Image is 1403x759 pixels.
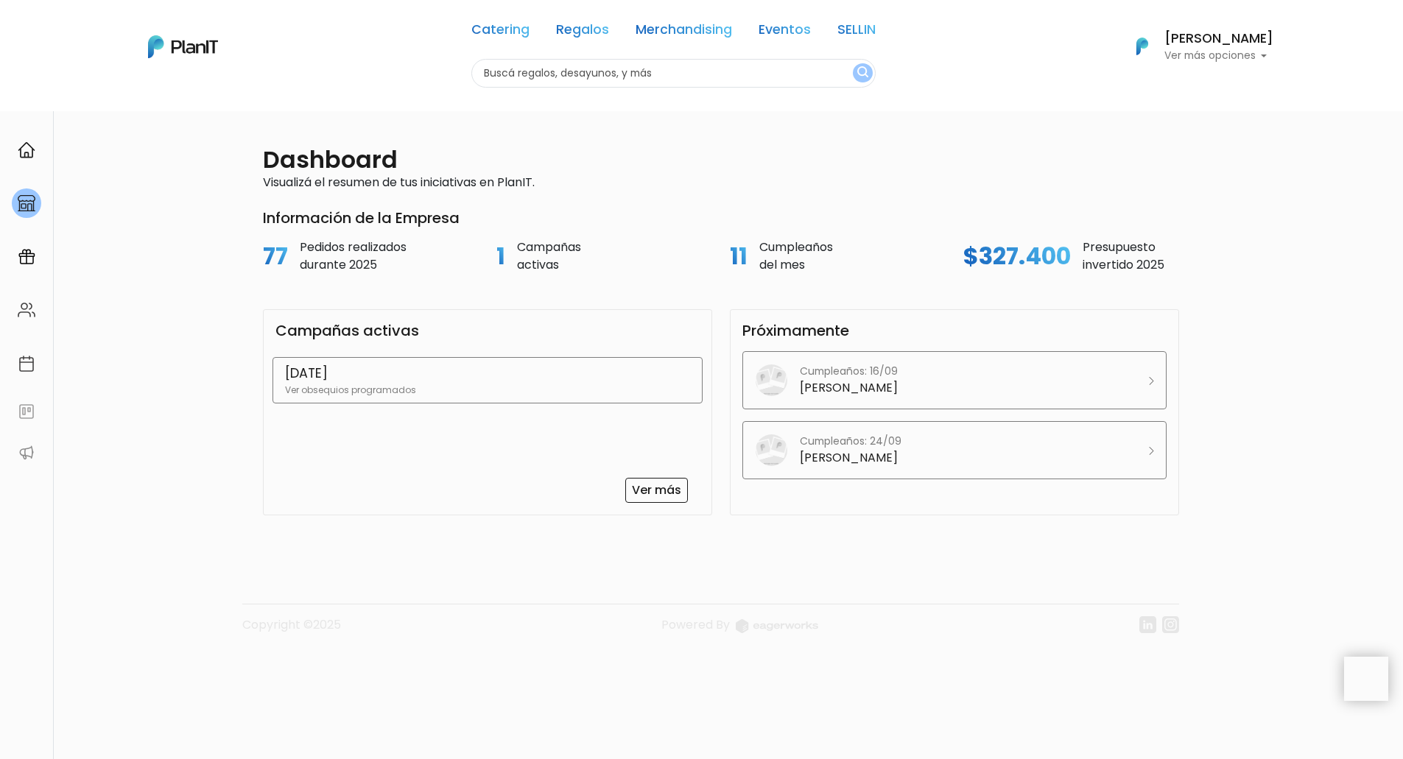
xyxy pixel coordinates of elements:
[300,239,407,274] p: Pedidos realizados durante 2025
[556,24,609,41] a: Regalos
[736,619,818,633] img: logo_eagerworks-044938b0bf012b96b195e05891a56339191180c2d98ce7df62ca656130a436fa.svg
[963,242,1071,270] h2: $327.400
[18,355,35,373] img: calendar-87d922413cdce8b2cf7b7f5f62616a5cf9e4887200fb71536465627b3292af00.svg
[730,242,748,270] h2: 11
[1344,657,1388,701] iframe: trengo-widget-launcher
[1117,27,1273,66] button: PlanIt Logo [PERSON_NAME] Ver más opciones
[1162,616,1179,633] img: instagram-7ba2a2629254302ec2a9470e65da5de918c9f3c9a63008f8abed3140a32961bf.svg
[1083,239,1164,274] p: Presupuesto invertido 2025
[496,242,505,270] h2: 1
[18,444,35,462] img: partners-52edf745621dab592f3b2c58e3bca9d71375a7ef29c3b500c9f145b62cc070d4.svg
[18,301,35,319] img: people-662611757002400ad9ed0e3c099ab2801c6687ba6c219adb57efc949bc21e19d.svg
[18,248,35,266] img: campaigns-02234683943229c281be62815700db0a1741e53638e28bf9629b52c665b00959.svg
[800,449,898,467] p: [PERSON_NAME]
[636,24,732,41] a: Merchandising
[272,357,703,403] a: [DATE] Ver obsequios programados
[471,24,530,41] a: Catering
[800,379,898,397] p: [PERSON_NAME]
[755,364,788,397] img: planit_placeholder-9427b205c7ae5e9bf800e9d23d5b17a34c4c1a44177066c4629bad40f2d9547d.png
[625,478,688,503] a: Ver más
[285,384,690,397] p: Ver obsequios programados
[263,174,1179,191] p: Visualizá el resumen de tus iniciativas en PlanIT.
[471,59,876,88] input: Buscá regalos, desayunos, y más
[1164,32,1273,46] h6: [PERSON_NAME]
[517,239,581,274] p: Campañas activas
[18,403,35,420] img: feedback-78b5a0c8f98aac82b08bfc38622c3050aee476f2c9584af64705fc4e61158814.svg
[242,616,341,645] p: Copyright ©2025
[263,242,288,270] h2: 77
[263,209,1179,227] h3: Información de la Empresa
[661,616,818,645] a: Powered By
[1126,30,1158,63] img: PlanIt Logo
[1149,447,1154,455] img: arrow_right-9280cc79ecefa84298781467ce90b80af3baf8c02d32ced3b0099fbab38e4a3c.svg
[857,66,868,80] img: search_button-432b6d5273f82d61273b3651a40e1bd1b912527efae98b1b7a1b2c0702e16a8d.svg
[285,364,690,383] p: [DATE]
[1123,657,1344,716] iframe: trengo-widget-status
[742,322,849,339] h3: Próximamente
[742,421,1167,479] a: Cumpleaños: 24/09 [PERSON_NAME]
[1149,377,1154,385] img: arrow_right-9280cc79ecefa84298781467ce90b80af3baf8c02d32ced3b0099fbab38e4a3c.svg
[1139,616,1156,633] img: linkedin-cc7d2dbb1a16aff8e18f147ffe980d30ddd5d9e01409788280e63c91fc390ff4.svg
[275,322,419,339] h3: Campañas activas
[837,24,876,41] a: SELLIN
[18,141,35,159] img: home-e721727adea9d79c4d83392d1f703f7f8bce08238fde08b1acbfd93340b81755.svg
[759,24,811,41] a: Eventos
[18,194,35,212] img: marketplace-4ceaa7011d94191e9ded77b95e3339b90024bf715f7c57f8cf31f2d8c509eaba.svg
[742,351,1167,409] a: Cumpleaños: 16/09 [PERSON_NAME]
[755,434,788,467] img: planit_placeholder-9427b205c7ae5e9bf800e9d23d5b17a34c4c1a44177066c4629bad40f2d9547d.png
[759,239,833,274] p: Cumpleaños del mes
[661,616,730,633] span: translation missing: es.layouts.footer.powered_by
[1164,51,1273,61] p: Ver más opciones
[263,146,398,174] h2: Dashboard
[800,364,898,379] p: Cumpleaños: 16/09
[800,434,901,449] p: Cumpleaños: 24/09
[148,35,218,58] img: PlanIt Logo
